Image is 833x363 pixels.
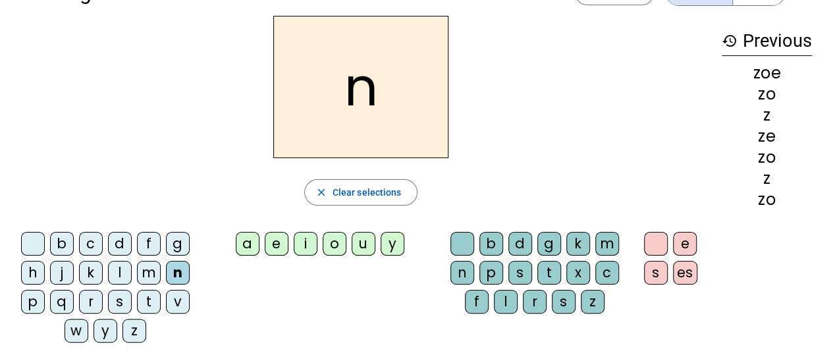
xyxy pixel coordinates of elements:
[21,261,45,285] div: h
[537,232,561,256] div: g
[508,232,532,256] div: d
[108,261,132,285] div: l
[566,232,590,256] div: k
[333,184,402,200] span: Clear selections
[552,290,576,314] div: s
[137,261,161,285] div: m
[166,290,190,314] div: v
[166,261,190,285] div: n
[21,290,45,314] div: p
[595,232,619,256] div: m
[50,232,74,256] div: b
[323,232,346,256] div: o
[673,261,697,285] div: es
[137,290,161,314] div: t
[673,232,697,256] div: e
[108,232,132,256] div: d
[50,261,74,285] div: j
[137,232,161,256] div: f
[722,128,812,144] div: ze
[79,232,103,256] div: c
[79,290,103,314] div: r
[722,86,812,102] div: zo
[479,232,503,256] div: b
[450,261,474,285] div: n
[722,33,738,49] mat-icon: history
[265,232,288,256] div: e
[166,232,190,256] div: g
[294,232,317,256] div: i
[722,107,812,123] div: z
[236,232,259,256] div: a
[122,319,146,343] div: z
[50,290,74,314] div: q
[479,261,503,285] div: p
[108,290,132,314] div: s
[304,179,418,206] button: Clear selections
[465,290,489,314] div: f
[581,290,605,314] div: z
[494,290,518,314] div: l
[537,261,561,285] div: t
[722,171,812,186] div: z
[644,261,668,285] div: s
[722,192,812,208] div: zo
[722,65,812,81] div: zoe
[722,26,812,56] h3: Previous
[566,261,590,285] div: x
[722,150,812,165] div: zo
[595,261,619,285] div: c
[79,261,103,285] div: k
[315,186,327,198] mat-icon: close
[65,319,88,343] div: w
[523,290,547,314] div: r
[352,232,375,256] div: u
[273,16,448,158] h2: n
[508,261,532,285] div: s
[381,232,404,256] div: y
[94,319,117,343] div: y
